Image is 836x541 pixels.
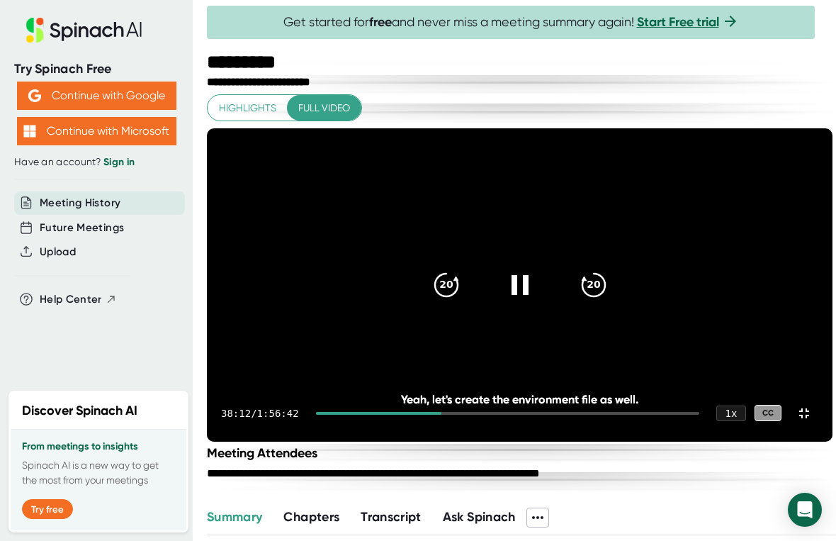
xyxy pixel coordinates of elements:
[207,509,262,525] span: Summary
[28,89,41,102] img: Aehbyd4JwY73AAAAAElFTkSuQmCC
[443,509,516,525] span: Ask Spinach
[361,509,422,525] span: Transcript
[283,509,339,525] span: Chapters
[22,401,137,420] h2: Discover Spinach AI
[17,82,176,110] button: Continue with Google
[361,508,422,527] button: Transcript
[287,95,361,121] button: Full video
[716,406,746,421] div: 1 x
[443,508,516,527] button: Ask Spinach
[40,195,120,211] button: Meeting History
[17,117,176,145] button: Continue with Microsoft
[22,441,175,452] h3: From meetings to insights
[269,393,769,406] div: Yeah, let's create the environment file as well.
[369,14,392,30] b: free
[283,508,339,527] button: Chapters
[207,445,836,461] div: Meeting Attendees
[755,405,781,421] div: CC
[788,493,822,527] div: Open Intercom Messenger
[207,508,262,527] button: Summary
[22,499,73,519] button: Try free
[14,156,179,169] div: Have an account?
[221,408,299,419] div: 38:12 / 1:56:42
[40,220,124,236] button: Future Meetings
[208,95,288,121] button: Highlights
[40,244,76,260] button: Upload
[22,458,175,488] p: Spinach AI is a new way to get the most from your meetings
[14,61,179,77] div: Try Spinach Free
[219,99,276,117] span: Highlights
[40,291,117,308] button: Help Center
[283,14,739,30] span: Get started for and never miss a meeting summary again!
[40,291,102,308] span: Help Center
[298,99,350,117] span: Full video
[637,14,719,30] a: Start Free trial
[103,156,135,168] a: Sign in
